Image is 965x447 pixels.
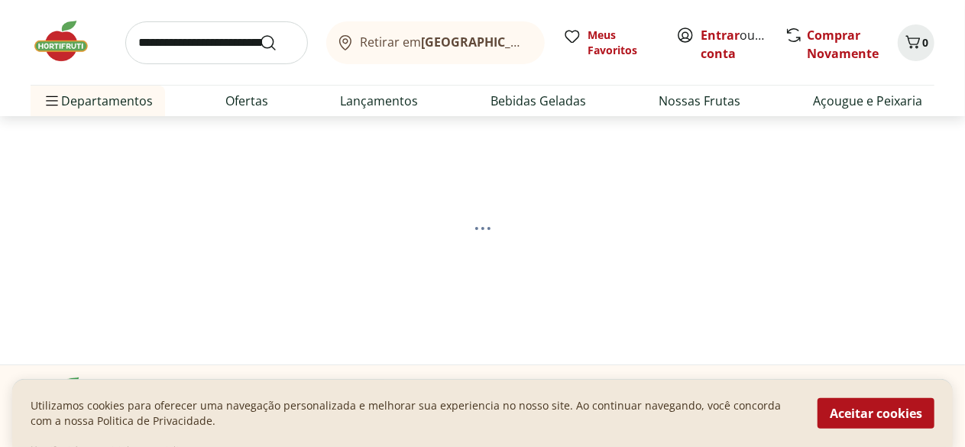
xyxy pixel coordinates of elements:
span: Retirar em [361,35,529,49]
a: Açougue e Peixaria [813,92,922,110]
img: Hortifruti [31,377,107,423]
p: Links [DEMOGRAPHIC_DATA] [423,377,578,408]
p: Utilizamos cookies para oferecer uma navegação personalizada e melhorar sua experiencia no nosso ... [31,398,799,429]
button: Menu [43,83,61,119]
span: Meus Favoritos [588,28,658,58]
span: ou [701,26,769,63]
a: Entrar [701,27,740,44]
p: Formas de pagamento [756,377,934,393]
button: Carrinho [898,24,934,61]
span: 0 [922,35,928,50]
a: Ofertas [225,92,268,110]
button: Retirar em[GEOGRAPHIC_DATA]/[GEOGRAPHIC_DATA] [326,21,545,64]
p: Acesso [589,377,627,393]
input: search [125,21,308,64]
b: [GEOGRAPHIC_DATA]/[GEOGRAPHIC_DATA] [422,34,679,50]
a: Lançamentos [341,92,419,110]
button: Submit Search [259,34,296,52]
a: Nossas Frutas [659,92,740,110]
a: Meus Favoritos [563,28,658,58]
p: Institucional [257,377,325,393]
img: Hortifruti [31,18,107,64]
a: Comprar Novamente [807,27,879,62]
button: Aceitar cookies [818,398,934,429]
span: Departamentos [43,83,153,119]
a: Criar conta [701,27,785,62]
a: Bebidas Geladas [491,92,586,110]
